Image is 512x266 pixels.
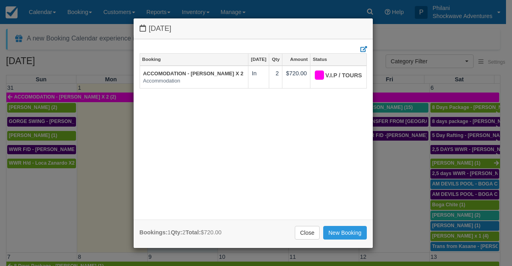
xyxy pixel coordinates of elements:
[143,71,244,77] a: ACCOMODATION - [PERSON_NAME] X 2
[295,226,320,240] a: Close
[171,229,182,236] strong: Qty:
[140,229,168,236] strong: Bookings:
[314,69,356,82] div: V.I.P / TOURS
[323,226,367,240] a: New Booking
[140,228,222,237] div: 1 2 $720.00
[282,54,310,65] a: Amount
[140,24,367,33] h4: [DATE]
[248,54,269,65] a: [DATE]
[269,66,282,89] td: 2
[269,54,282,65] a: Qty
[186,229,201,236] strong: Total:
[143,77,245,85] em: Accommodation
[310,54,366,65] a: Status
[140,54,248,65] a: Booking
[282,66,310,89] td: $720.00
[248,66,269,89] td: In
